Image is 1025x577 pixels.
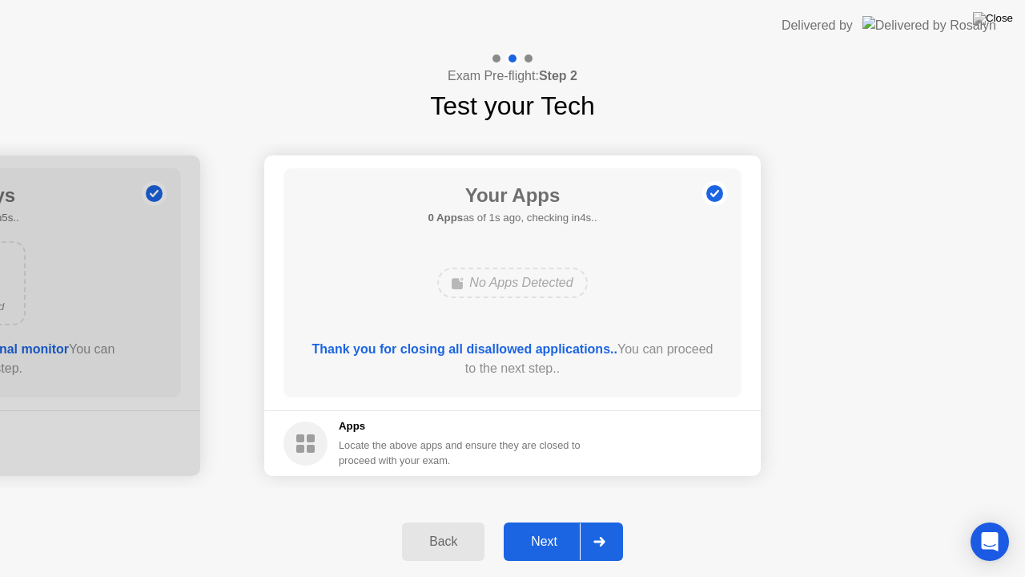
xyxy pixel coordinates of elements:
h1: Test your Tech [430,87,595,125]
img: Delivered by Rosalyn [862,16,996,34]
b: Thank you for closing all disallowed applications.. [312,342,617,356]
button: Back [402,523,484,561]
img: Close [973,12,1013,25]
div: You can proceed to the next step.. [307,340,719,378]
div: No Apps Detected [437,268,587,298]
button: Next [504,523,623,561]
div: Open Intercom Messenger [971,523,1009,561]
h5: Apps [339,418,581,434]
h1: Your Apps [428,181,597,210]
b: 0 Apps [428,212,463,224]
h4: Exam Pre-flight: [448,67,577,86]
div: Locate the above apps and ensure they are closed to proceed with your exam. [339,438,581,468]
b: Step 2 [539,69,577,83]
div: Delivered by [782,16,853,35]
div: Next [508,535,580,549]
div: Back [407,535,480,549]
h5: as of 1s ago, checking in4s.. [428,210,597,226]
